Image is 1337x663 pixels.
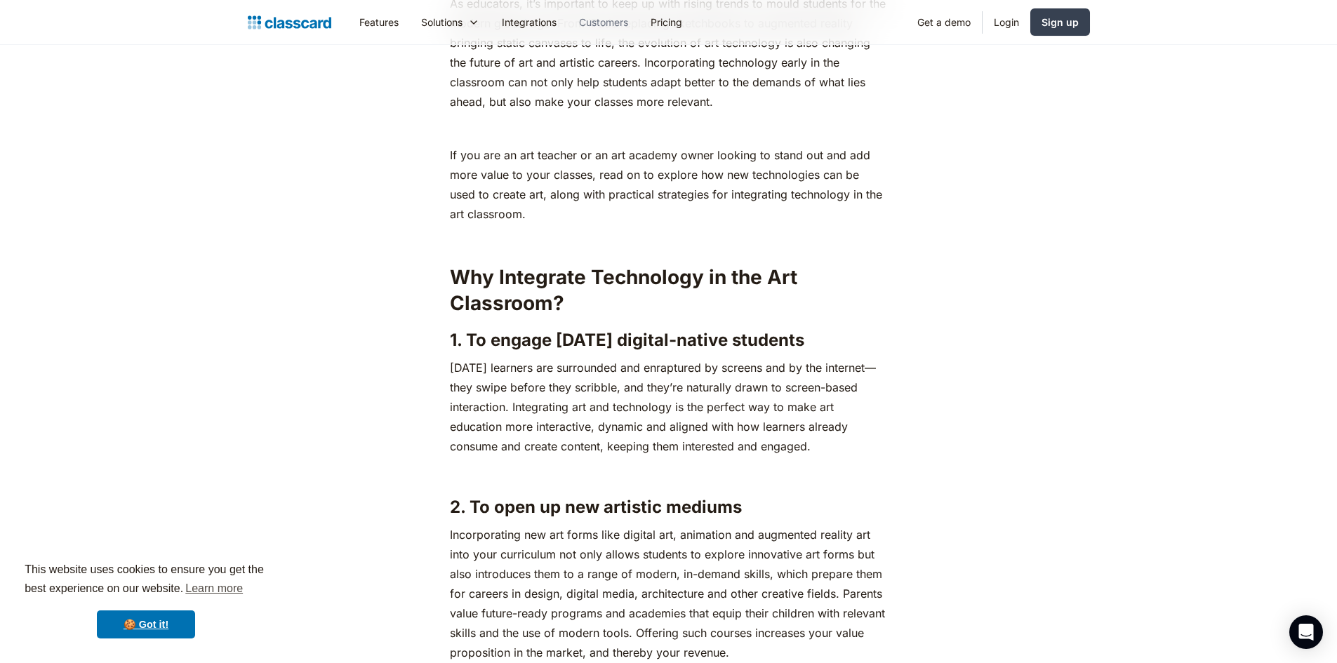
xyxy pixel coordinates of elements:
p: Incorporating new art forms like digital art, animation and augmented reality art into your curri... [450,525,887,662]
a: Pricing [639,6,693,38]
p: ‍ [450,463,887,483]
div: Open Intercom Messenger [1289,615,1323,649]
p: ‍ [450,119,887,138]
p: If you are an art teacher or an art academy owner looking to stand out and add more value to your... [450,145,887,224]
div: Solutions [410,6,491,38]
a: Get a demo [906,6,982,38]
div: Solutions [421,15,463,29]
span: This website uses cookies to ensure you get the best experience on our website. [25,561,267,599]
a: learn more about cookies [183,578,245,599]
div: cookieconsent [11,548,281,652]
p: [DATE] learners are surrounded and enraptured by screens and by the internet—they swipe before th... [450,358,887,456]
a: Logo [248,13,331,32]
a: Customers [568,6,639,38]
div: Sign up [1042,15,1079,29]
strong: 2. To open up new artistic mediums [450,497,742,517]
a: Integrations [491,6,568,38]
a: Features [348,6,410,38]
a: dismiss cookie message [97,610,195,638]
a: Sign up [1030,8,1090,36]
strong: Why Integrate Technology in the Art Classroom? [450,265,797,314]
p: ‍ [450,231,887,250]
strong: 1. To engage [DATE] digital-native students [450,330,804,350]
a: Login [983,6,1030,38]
